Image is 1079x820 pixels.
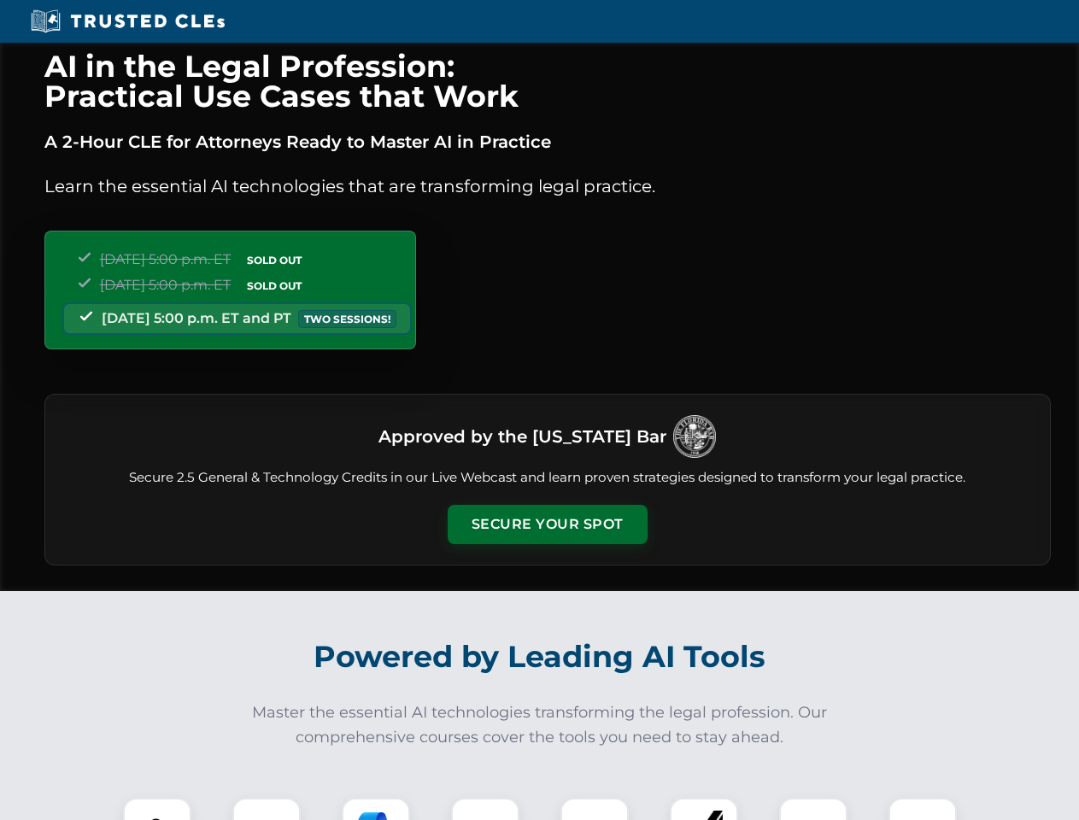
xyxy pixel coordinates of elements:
button: Secure Your Spot [448,505,648,544]
span: SOLD OUT [241,251,308,269]
span: [DATE] 5:00 p.m. ET [100,251,231,267]
img: Logo [673,415,716,458]
span: [DATE] 5:00 p.m. ET [100,277,231,293]
p: Secure 2.5 General & Technology Credits in our Live Webcast and learn proven strategies designed ... [66,468,1029,488]
p: Master the essential AI technologies transforming the legal profession. Our comprehensive courses... [241,700,839,750]
p: A 2-Hour CLE for Attorneys Ready to Master AI in Practice [44,128,1051,155]
h1: AI in the Legal Profession: Practical Use Cases that Work [44,51,1051,111]
h3: Approved by the [US_STATE] Bar [378,421,666,452]
h2: Powered by Leading AI Tools [67,627,1013,687]
img: Trusted CLEs [26,9,230,34]
span: SOLD OUT [241,277,308,295]
p: Learn the essential AI technologies that are transforming legal practice. [44,173,1051,200]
